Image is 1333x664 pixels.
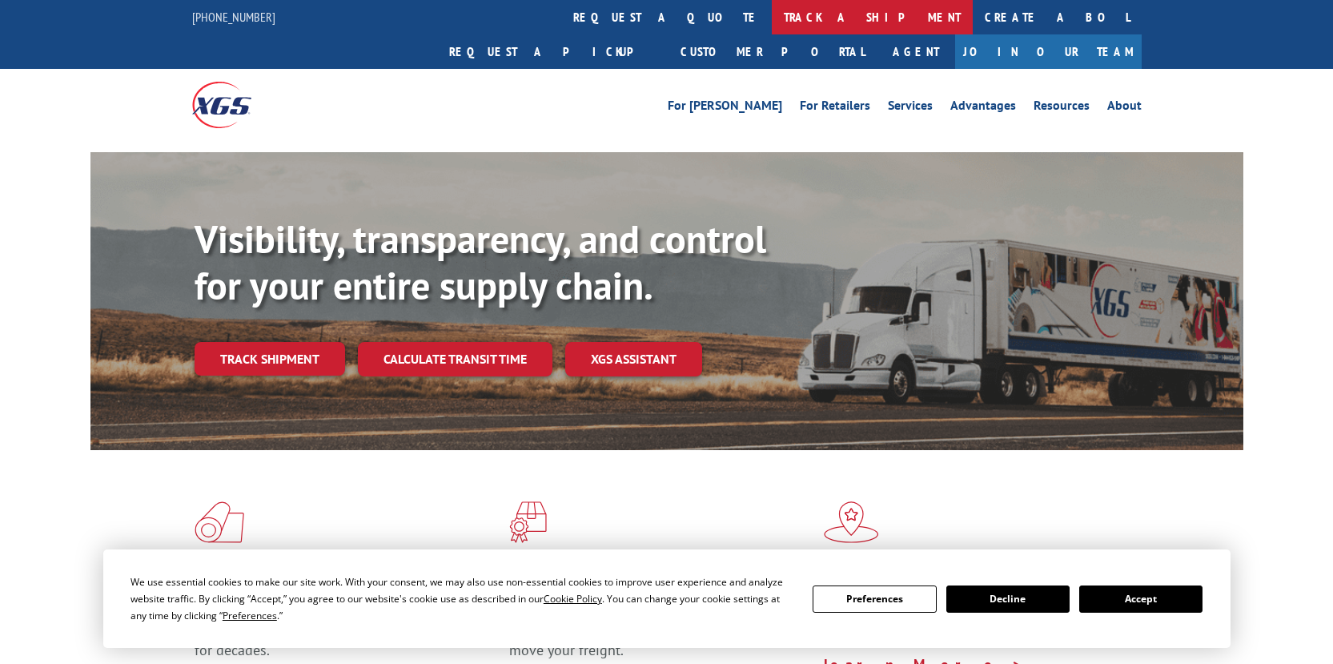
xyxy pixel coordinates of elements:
[195,214,766,310] b: Visibility, transparency, and control for your entire supply chain.
[130,573,793,624] div: We use essential cookies to make our site work. With your consent, we may also use non-essential ...
[103,549,1231,648] div: Cookie Consent Prompt
[946,586,1070,613] button: Decline
[1107,99,1142,117] a: About
[888,99,933,117] a: Services
[877,34,955,69] a: Agent
[668,99,782,117] a: For [PERSON_NAME]
[192,9,275,25] a: [PHONE_NUMBER]
[509,501,547,543] img: xgs-icon-focused-on-flooring-red
[544,592,602,606] span: Cookie Policy
[955,34,1142,69] a: Join Our Team
[195,602,496,659] span: As an industry carrier of choice, XGS has brought innovation and dedication to flooring logistics...
[1034,99,1090,117] a: Resources
[223,609,277,622] span: Preferences
[669,34,877,69] a: Customer Portal
[800,99,870,117] a: For Retailers
[565,342,702,376] a: XGS ASSISTANT
[437,34,669,69] a: Request a pickup
[195,501,244,543] img: xgs-icon-total-supply-chain-intelligence-red
[195,342,345,376] a: Track shipment
[824,501,879,543] img: xgs-icon-flagship-distribution-model-red
[1079,586,1203,613] button: Accept
[813,586,936,613] button: Preferences
[358,342,552,376] a: Calculate transit time
[950,99,1016,117] a: Advantages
